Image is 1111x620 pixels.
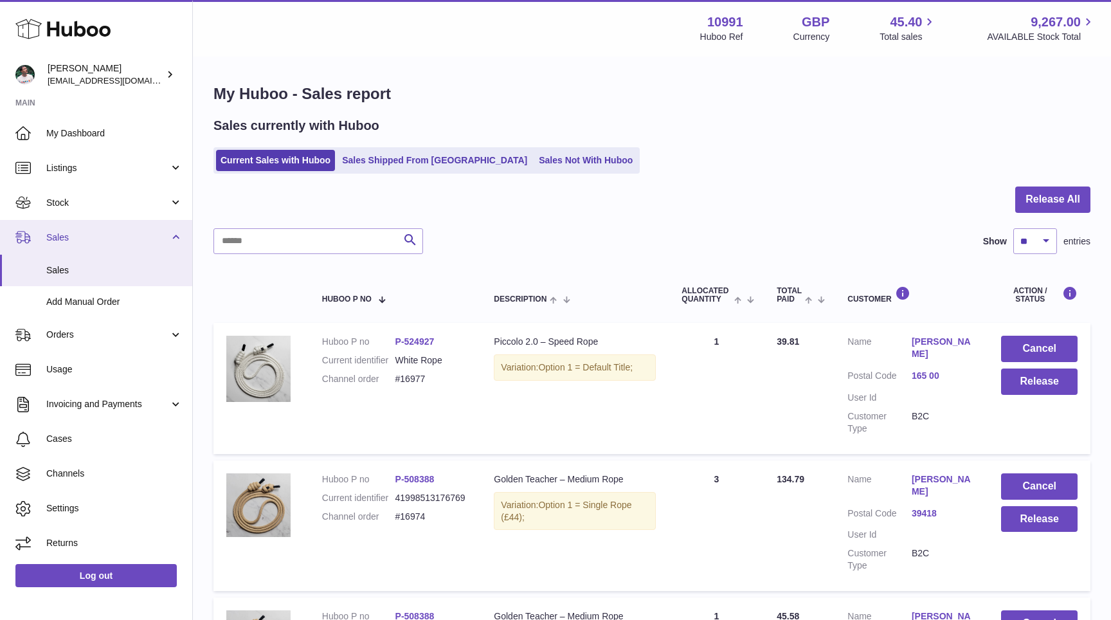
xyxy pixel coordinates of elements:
div: Variation: [494,492,656,531]
div: Golden Teacher – Medium Rope [494,473,656,486]
img: 109911711102352.png [226,473,291,537]
div: Action / Status [1001,286,1078,304]
span: entries [1063,235,1090,248]
div: Variation: [494,354,656,381]
a: Current Sales with Huboo [216,150,335,171]
dt: Postal Code [847,370,912,385]
a: P-508388 [395,474,435,484]
span: Cases [46,433,183,445]
button: Release [1001,506,1078,533]
strong: GBP [802,14,829,31]
span: 134.79 [777,474,804,484]
dd: #16974 [395,511,469,523]
span: Orders [46,329,169,341]
dt: Postal Code [847,507,912,523]
span: Settings [46,502,183,515]
dt: User Id [847,392,912,404]
span: Total paid [777,287,802,304]
img: timshieff@gmail.com [15,65,35,84]
dd: 41998513176769 [395,492,469,504]
label: Show [983,235,1007,248]
span: 9,267.00 [1031,14,1081,31]
span: Invoicing and Payments [46,398,169,410]
div: Currency [793,31,830,43]
span: Add Manual Order [46,296,183,308]
td: 1 [669,323,764,453]
dt: Current identifier [322,354,395,367]
dt: Name [847,473,912,501]
span: Usage [46,363,183,376]
dt: Name [847,336,912,363]
span: 39.81 [777,336,799,347]
button: Release All [1015,187,1090,213]
span: My Dashboard [46,127,183,140]
dt: Customer Type [847,410,912,435]
img: 109911711102215.png [226,336,291,402]
div: Customer [847,286,975,304]
span: [EMAIL_ADDRESS][DOMAIN_NAME] [48,75,189,86]
dd: White Rope [395,354,469,367]
span: Listings [46,162,169,174]
h1: My Huboo - Sales report [213,84,1090,104]
button: Cancel [1001,336,1078,362]
a: 165 00 [912,370,976,382]
h2: Sales currently with Huboo [213,117,379,134]
a: Sales Shipped From [GEOGRAPHIC_DATA] [338,150,532,171]
span: Total sales [880,31,937,43]
span: Channels [46,468,183,480]
a: 9,267.00 AVAILABLE Stock Total [987,14,1096,43]
strong: 10991 [707,14,743,31]
span: ALLOCATED Quantity [682,287,731,304]
span: 45.40 [890,14,922,31]
td: 3 [669,460,764,591]
dt: Current identifier [322,492,395,504]
dt: Customer Type [847,547,912,572]
span: Sales [46,232,169,244]
a: P-524927 [395,336,435,347]
span: Stock [46,197,169,209]
dt: Channel order [322,511,395,523]
a: Log out [15,564,177,587]
dt: User Id [847,529,912,541]
a: Sales Not With Huboo [534,150,637,171]
dt: Huboo P no [322,473,395,486]
span: Option 1 = Default Title; [538,362,633,372]
dd: B2C [912,547,976,572]
div: Huboo Ref [700,31,743,43]
div: Piccolo 2.0 – Speed Rope [494,336,656,348]
span: Sales [46,264,183,277]
a: [PERSON_NAME] [912,473,976,498]
div: [PERSON_NAME] [48,62,163,87]
dt: Huboo P no [322,336,395,348]
span: Description [494,295,546,304]
dd: #16977 [395,373,469,385]
button: Cancel [1001,473,1078,500]
a: [PERSON_NAME] [912,336,976,360]
a: 39418 [912,507,976,520]
span: Returns [46,537,183,549]
dd: B2C [912,410,976,435]
button: Release [1001,369,1078,395]
span: Huboo P no [322,295,372,304]
a: 45.40 Total sales [880,14,937,43]
dt: Channel order [322,373,395,385]
span: Option 1 = Single Rope (£44); [501,500,631,522]
span: AVAILABLE Stock Total [987,31,1096,43]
